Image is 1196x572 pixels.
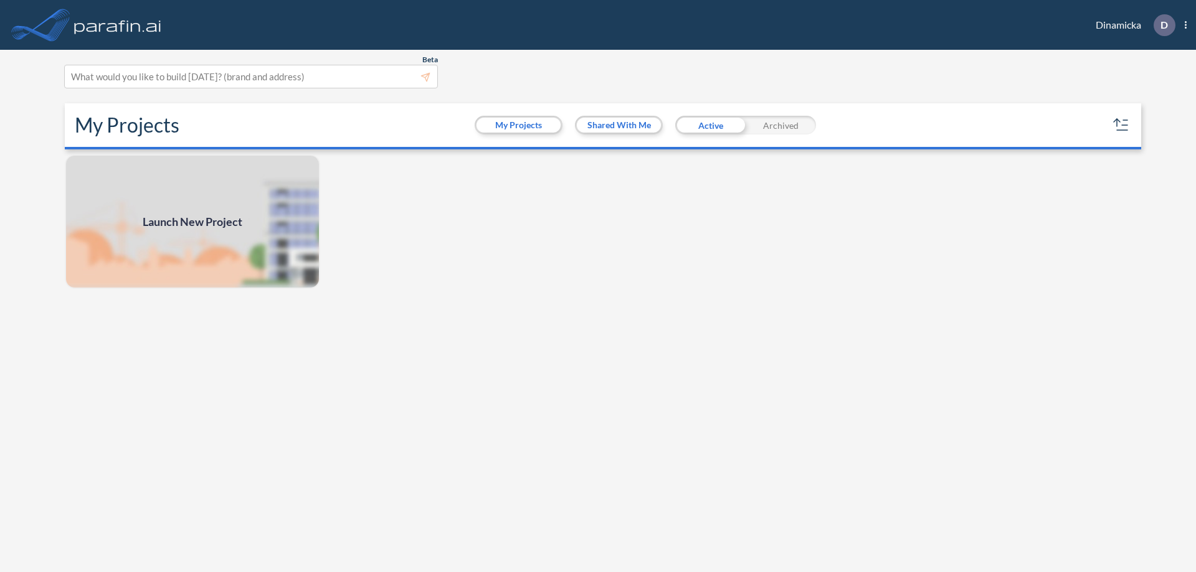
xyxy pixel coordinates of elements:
[143,213,242,230] span: Launch New Project
[577,118,661,133] button: Shared With Me
[1111,115,1131,135] button: sort
[1160,19,1168,30] p: D
[746,116,816,134] div: Archived
[75,113,179,137] h2: My Projects
[422,55,438,65] span: Beta
[65,154,320,289] a: Launch New Project
[1077,14,1187,36] div: Dinamicka
[675,116,746,134] div: Active
[477,118,561,133] button: My Projects
[72,12,164,37] img: logo
[65,154,320,289] img: add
